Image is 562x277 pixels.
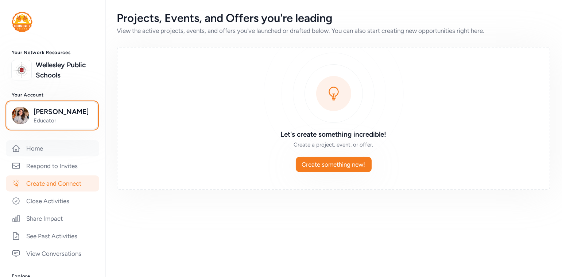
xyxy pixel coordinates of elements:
[7,102,97,129] button: [PERSON_NAME]Educator
[6,228,99,244] a: See Past Activities
[229,129,439,140] h3: Let's create something incredible!
[296,157,372,172] button: Create something new!
[6,158,99,174] a: Respond to Invites
[229,141,439,148] div: Create a project, event, or offer.
[6,140,99,156] a: Home
[117,26,550,35] div: View the active projects, events, and offers you've launched or drafted below. You can also start...
[6,210,99,227] a: Share Impact
[34,107,93,117] span: [PERSON_NAME]
[12,50,93,56] h3: Your Network Resources
[36,60,93,80] a: Wellesley Public Schools
[6,193,99,209] a: Close Activities
[13,62,30,78] img: logo
[117,12,550,25] div: Projects, Events, and Offers you're leading
[302,160,365,169] span: Create something new!
[6,246,99,262] a: View Conversations
[34,117,93,124] span: Educator
[12,12,32,32] img: logo
[12,92,93,98] h3: Your Account
[6,175,99,191] a: Create and Connect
